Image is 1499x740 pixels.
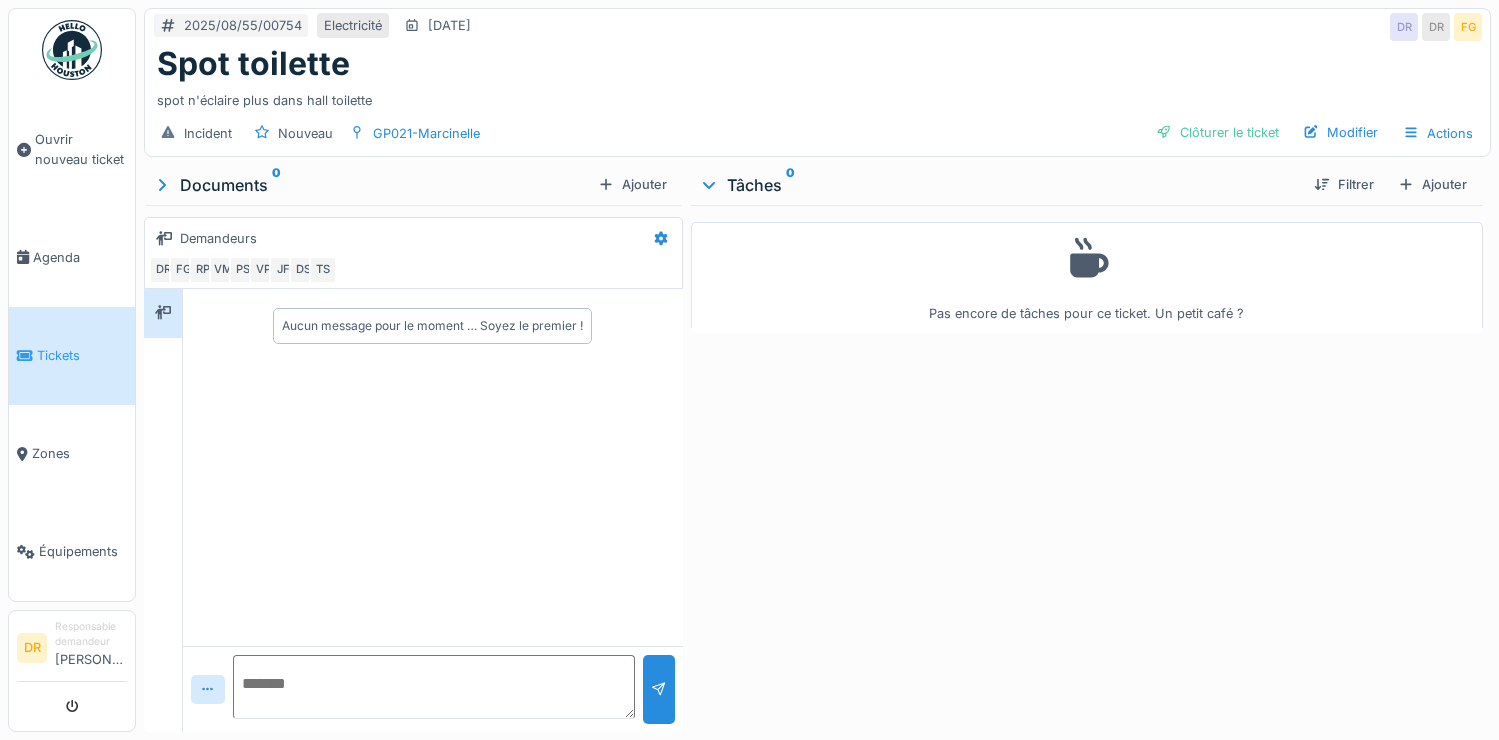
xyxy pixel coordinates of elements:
div: [DATE] [428,16,471,35]
div: Modifier [1295,119,1386,146]
div: VP [249,256,277,284]
div: Clôturer le ticket [1148,119,1287,146]
a: Ouvrir nouveau ticket [9,91,135,208]
div: Actions [1394,119,1482,148]
a: Tickets [9,307,135,405]
div: DR [1422,13,1450,41]
sup: 0 [786,173,795,197]
div: Responsable demandeur [55,619,127,650]
sup: 0 [272,173,281,197]
div: TS [309,256,337,284]
li: DR [17,633,47,663]
div: Pas encore de tâches pour ce ticket. Un petit café ? [704,231,1470,324]
div: Tâches [699,173,1298,197]
a: Équipements [9,503,135,601]
div: FG [169,256,197,284]
span: Équipements [39,542,127,561]
div: Electricité [324,16,382,35]
div: GP021-Marcinelle [373,124,480,143]
div: Demandeurs [180,229,257,248]
div: Ajouter [1390,171,1475,198]
div: JF [269,256,297,284]
span: Zones [32,444,127,463]
div: spot n'éclaire plus dans hall toilette [157,83,1478,110]
div: PS [229,256,257,284]
span: Ouvrir nouveau ticket [35,130,127,168]
img: Badge_color-CXgf-gQk.svg [42,20,102,80]
div: 2025/08/55/00754 [184,16,302,35]
li: [PERSON_NAME] [55,619,127,677]
span: Agenda [33,248,127,267]
div: DR [1390,13,1418,41]
div: Documents [152,173,590,197]
a: Agenda [9,208,135,306]
a: Zones [9,405,135,503]
div: VM [209,256,237,284]
span: Tickets [37,346,127,365]
div: Filtrer [1306,171,1382,198]
div: Nouveau [278,124,333,143]
div: Aucun message pour le moment … Soyez le premier ! [282,317,583,335]
div: DR [149,256,177,284]
h1: Spot toilette [157,45,350,83]
a: DR Responsable demandeur[PERSON_NAME] [17,619,127,682]
div: Ajouter [590,171,675,198]
div: FG [1454,13,1482,41]
div: RP [189,256,217,284]
div: DS [289,256,317,284]
div: Incident [184,124,232,143]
